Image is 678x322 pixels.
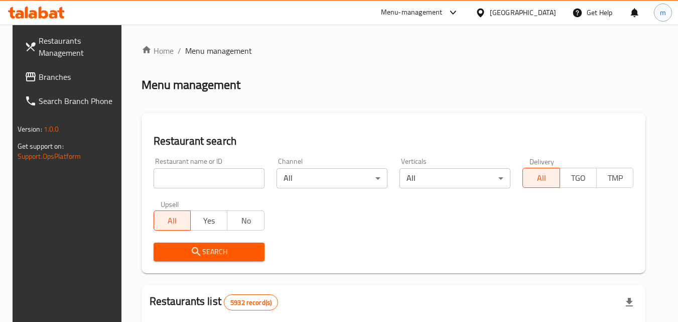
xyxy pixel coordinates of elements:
span: Version: [18,123,42,136]
li: / [178,45,181,57]
span: Yes [195,213,223,228]
span: All [527,171,556,185]
h2: Restaurant search [154,134,634,149]
h2: Restaurants list [150,294,279,310]
span: Get support on: [18,140,64,153]
span: 1.0.0 [44,123,59,136]
div: All [399,168,510,188]
a: Search Branch Phone [17,89,126,113]
nav: breadcrumb [142,45,646,57]
span: Restaurants Management [39,35,118,59]
button: TMP [596,168,633,188]
button: TGO [560,168,597,188]
span: TGO [564,171,593,185]
span: Search [162,246,256,258]
span: Search Branch Phone [39,95,118,107]
a: Support.OpsPlatform [18,150,81,163]
input: Search for restaurant name or ID.. [154,168,264,188]
span: Branches [39,71,118,83]
a: Restaurants Management [17,29,126,65]
span: m [660,7,666,18]
div: Total records count [224,294,278,310]
button: All [522,168,560,188]
span: All [158,213,187,228]
div: [GEOGRAPHIC_DATA] [490,7,556,18]
span: No [231,213,260,228]
button: No [227,210,264,231]
div: Export file [617,290,641,314]
label: Upsell [161,200,179,207]
a: Home [142,45,174,57]
button: Yes [190,210,227,231]
div: All [277,168,387,188]
div: Menu-management [381,7,443,19]
span: Menu management [185,45,252,57]
span: 5932 record(s) [224,298,278,307]
span: TMP [601,171,629,185]
h2: Menu management [142,77,240,93]
label: Delivery [529,158,555,165]
a: Branches [17,65,126,89]
button: Search [154,243,264,261]
button: All [154,210,191,231]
